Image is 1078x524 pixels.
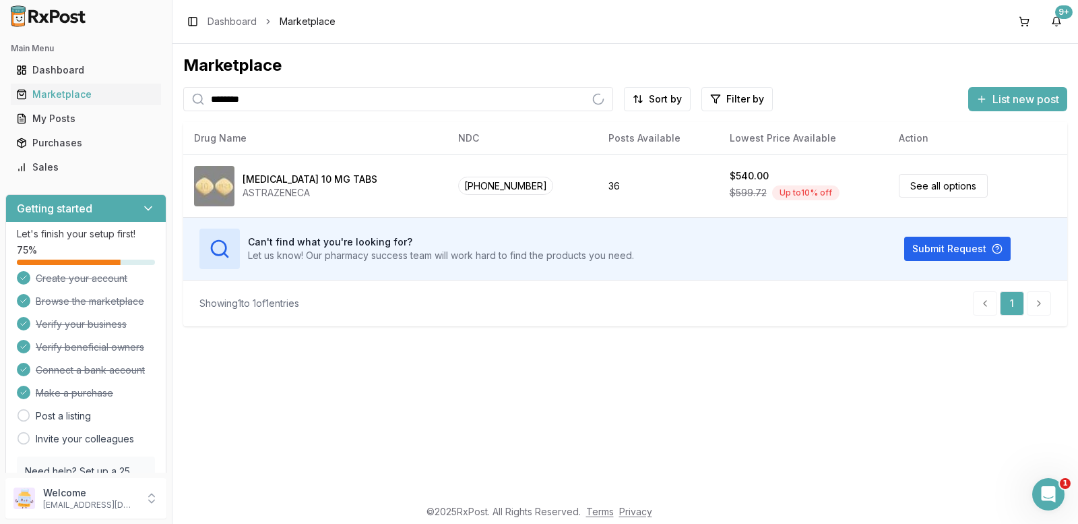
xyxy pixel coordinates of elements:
p: Let's finish your setup first! [17,227,155,241]
a: Sales [11,155,161,179]
span: 75 % [17,243,37,257]
a: Invite your colleagues [36,432,134,446]
a: List new post [968,94,1067,107]
p: [EMAIL_ADDRESS][DOMAIN_NAME] [43,500,137,511]
button: List new post [968,87,1067,111]
a: Privacy [619,506,652,517]
span: Make a purchase [36,386,113,400]
p: Welcome [43,486,137,500]
th: Posts Available [598,122,718,154]
span: Filter by [726,92,764,106]
a: Post a listing [36,409,91,423]
div: Up to 10 % off [772,185,839,200]
button: Marketplace [5,84,166,105]
th: Drug Name [183,122,447,154]
button: Filter by [701,87,773,111]
div: Marketplace [183,55,1067,76]
a: My Posts [11,107,161,131]
p: Need help? Set up a 25 minute call with our team to set up. [25,465,147,505]
button: My Posts [5,108,166,129]
span: List new post [992,91,1059,107]
div: [MEDICAL_DATA] 10 MG TABS [243,173,377,186]
nav: breadcrumb [208,15,336,28]
h2: Main Menu [11,43,161,54]
button: Submit Request [904,237,1011,261]
img: RxPost Logo [5,5,92,27]
th: Lowest Price Available [719,122,889,154]
div: My Posts [16,112,156,125]
button: Purchases [5,132,166,154]
div: Sales [16,161,156,174]
a: 1 [1000,291,1024,316]
span: $599.72 [730,186,767,200]
a: Purchases [11,131,161,155]
div: Dashboard [16,63,156,77]
nav: pagination [973,291,1051,316]
th: Action [888,122,1067,154]
span: Connect a bank account [36,363,145,377]
span: Browse the marketplace [36,295,144,308]
button: Dashboard [5,59,166,81]
iframe: Intercom live chat [1032,478,1065,511]
h3: Getting started [17,200,92,216]
p: Let us know! Our pharmacy success team will work hard to find the products you need. [248,249,634,262]
span: [PHONE_NUMBER] [458,177,553,195]
th: NDC [447,122,598,154]
div: ASTRAZENECA [243,186,377,200]
div: Purchases [16,136,156,150]
span: Verify your business [36,318,127,331]
h3: Can't find what you're looking for? [248,235,634,249]
button: Sales [5,156,166,178]
span: Create your account [36,272,127,285]
div: Marketplace [16,88,156,101]
a: Dashboard [208,15,257,28]
img: User avatar [13,488,35,509]
span: Verify beneficial owners [36,341,144,354]
img: Farxiga 10 MG TABS [194,166,234,206]
span: Marketplace [280,15,336,28]
td: 36 [598,154,718,217]
div: Showing 1 to 1 of 1 entries [199,297,299,310]
div: $540.00 [730,169,769,183]
div: 9+ [1055,5,1073,19]
button: 9+ [1046,11,1067,32]
button: Sort by [624,87,691,111]
span: 1 [1060,478,1071,489]
a: Terms [586,506,614,517]
span: Sort by [649,92,682,106]
a: Dashboard [11,58,161,82]
a: See all options [899,174,988,198]
a: Marketplace [11,82,161,107]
